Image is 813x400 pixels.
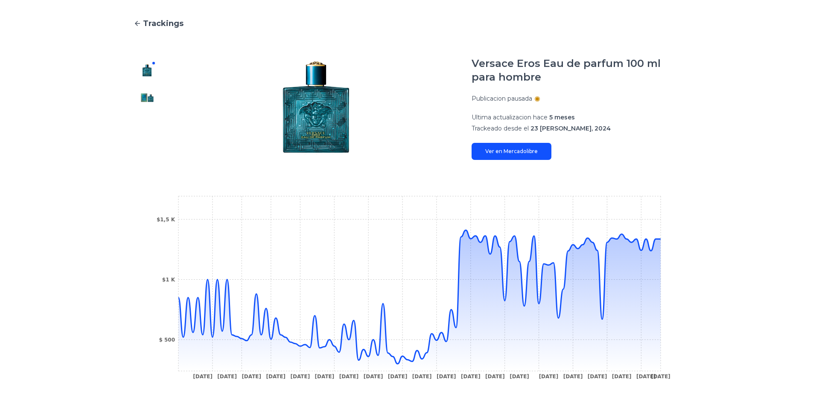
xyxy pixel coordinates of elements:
[315,374,334,380] tspan: [DATE]
[636,374,656,380] tspan: [DATE]
[242,374,261,380] tspan: [DATE]
[140,64,154,77] img: Versace Eros Eau de parfum 100 ml para hombre
[412,374,431,380] tspan: [DATE]
[339,374,358,380] tspan: [DATE]
[290,374,310,380] tspan: [DATE]
[651,374,670,380] tspan: [DATE]
[461,374,481,380] tspan: [DATE]
[563,374,583,380] tspan: [DATE]
[612,374,631,380] tspan: [DATE]
[472,143,551,160] a: Ver en Mercadolibre
[436,374,456,380] tspan: [DATE]
[156,217,175,223] tspan: $1,5 K
[143,17,184,29] span: Trackings
[140,91,154,104] img: Versace Eros Eau de parfum 100 ml para hombre
[530,125,611,132] span: 23 [PERSON_NAME], 2024
[539,374,558,380] tspan: [DATE]
[472,94,532,103] p: Publicacion pausada
[472,113,548,121] span: Ultima actualizacion hace
[162,277,175,283] tspan: $1 K
[549,113,575,121] span: 5 meses
[485,374,505,380] tspan: [DATE]
[587,374,607,380] tspan: [DATE]
[193,374,213,380] tspan: [DATE]
[217,374,237,380] tspan: [DATE]
[510,374,529,380] tspan: [DATE]
[178,57,455,160] img: Versace Eros Eau de parfum 100 ml para hombre
[159,337,175,343] tspan: $ 500
[134,17,680,29] a: Trackings
[472,57,680,84] h1: Versace Eros Eau de parfum 100 ml para hombre
[363,374,383,380] tspan: [DATE]
[472,125,529,132] span: Trackeado desde el
[388,374,407,380] tspan: [DATE]
[266,374,286,380] tspan: [DATE]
